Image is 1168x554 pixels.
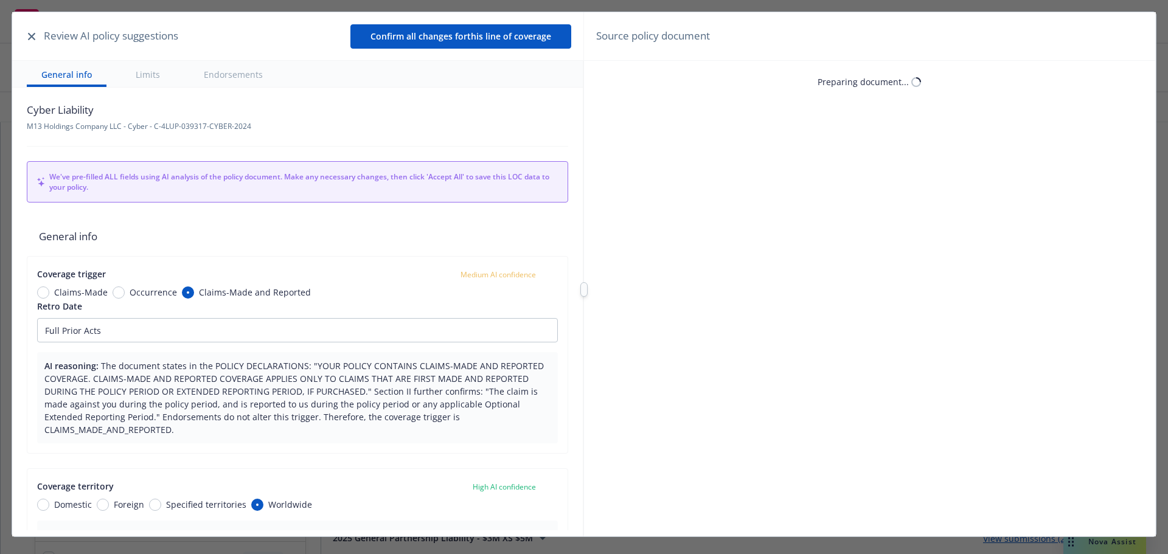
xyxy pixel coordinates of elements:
span: M13 Holdings Company LLC - Cyber - C-4LUP-039317-CYBER-2024 [27,121,251,131]
span: Coverage trigger [37,268,106,280]
span: Worldwide [268,498,312,511]
span: Review AI policy suggestions [44,28,178,44]
span: General info [27,217,568,256]
span: Specified territories [166,498,246,511]
span: Retro Date [37,300,82,312]
input: Worldwide [251,499,263,511]
span: Coverage territory [37,480,114,492]
input: Specified territories [149,499,161,511]
span: Domestic [54,498,92,511]
button: Endorsements [189,61,277,87]
input: Claims-Made and Reported [182,286,194,299]
input: Claims-Made [37,286,49,299]
button: General info [27,61,106,87]
span: Cyber Liability [27,102,251,118]
span: Occurrence [130,286,177,299]
button: Limits [121,61,175,87]
button: Confirm all changes forthis line of coverage [350,24,571,49]
span: Source policy document [596,28,710,44]
input: Occurrence [113,286,125,299]
span: AI reasoning: [44,528,99,540]
span: AI reasoning: [44,360,99,372]
span: Claims-Made [54,286,108,299]
span: Medium AI confidence [461,269,536,280]
span: The document states in the POLICY DECLARATIONS: "YOUR POLICY CONTAINS CLAIMS-MADE AND REPORTED CO... [44,360,544,435]
span: Claims-Made and Reported [199,286,311,299]
div: Preparing document... [818,75,909,88]
span: We've pre-filled ALL fields using AI analysis of the policy document. Make any necessary changes,... [49,171,558,192]
input: Domestic [37,499,49,511]
input: Foreign [97,499,109,511]
span: High AI confidence [473,482,536,492]
span: Foreign [114,498,144,511]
